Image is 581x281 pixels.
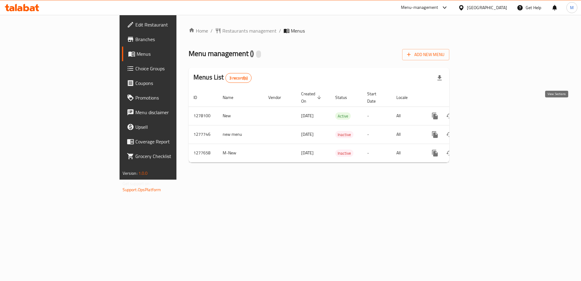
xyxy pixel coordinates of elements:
span: Inactive [335,131,353,138]
button: more [428,127,442,142]
a: Restaurants management [215,27,277,34]
button: Add New Menu [402,49,449,60]
td: M-New [218,144,263,162]
span: Get support on: [123,180,151,188]
span: Menu disclaimer [135,109,212,116]
td: - [362,125,391,144]
span: Upsell [135,123,212,131]
div: Menu-management [401,4,438,11]
span: Promotions [135,94,212,101]
div: [GEOGRAPHIC_DATA] [467,4,507,11]
span: Coupons [135,79,212,87]
th: Actions [423,88,491,107]
span: Status [335,94,355,101]
span: Branches [135,36,212,43]
button: more [428,146,442,160]
td: All [391,125,423,144]
span: Vendor [268,94,289,101]
span: Add New Menu [407,51,444,58]
a: Coverage Report [122,134,217,149]
a: Coupons [122,76,217,90]
a: Support.OpsPlatform [123,186,161,194]
td: - [362,144,391,162]
div: Total records count [225,73,252,83]
span: [DATE] [301,130,314,138]
nav: breadcrumb [189,27,449,34]
table: enhanced table [189,88,491,163]
span: Menu management ( ) [189,47,254,60]
button: Change Status [442,146,457,160]
a: Upsell [122,120,217,134]
td: new menu [218,125,263,144]
span: 1.0.0 [138,169,148,177]
a: Menus [122,47,217,61]
a: Edit Restaurant [122,17,217,32]
td: All [391,144,423,162]
td: New [218,107,263,125]
td: All [391,107,423,125]
span: Menus [291,27,305,34]
li: / [279,27,281,34]
span: ID [193,94,205,101]
div: Export file [432,71,447,85]
span: Inactive [335,150,353,157]
span: Restaurants management [222,27,277,34]
span: Grocery Checklist [135,153,212,160]
span: Name [223,94,241,101]
span: Choice Groups [135,65,212,72]
span: 3 record(s) [226,75,252,81]
td: - [362,107,391,125]
div: Inactive [335,149,353,157]
a: Grocery Checklist [122,149,217,163]
span: Version: [123,169,137,177]
a: Choice Groups [122,61,217,76]
span: Edit Restaurant [135,21,212,28]
a: Branches [122,32,217,47]
span: Active [335,113,351,120]
span: Menus [137,50,212,58]
h2: Menus List [193,73,252,83]
button: more [428,109,442,123]
a: Promotions [122,90,217,105]
span: M [570,4,574,11]
a: Menu disclaimer [122,105,217,120]
span: Locale [396,94,416,101]
span: Created On [301,90,323,105]
span: [DATE] [301,149,314,157]
span: [DATE] [301,112,314,120]
span: Coverage Report [135,138,212,145]
span: Start Date [367,90,384,105]
button: Change Status [442,127,457,142]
